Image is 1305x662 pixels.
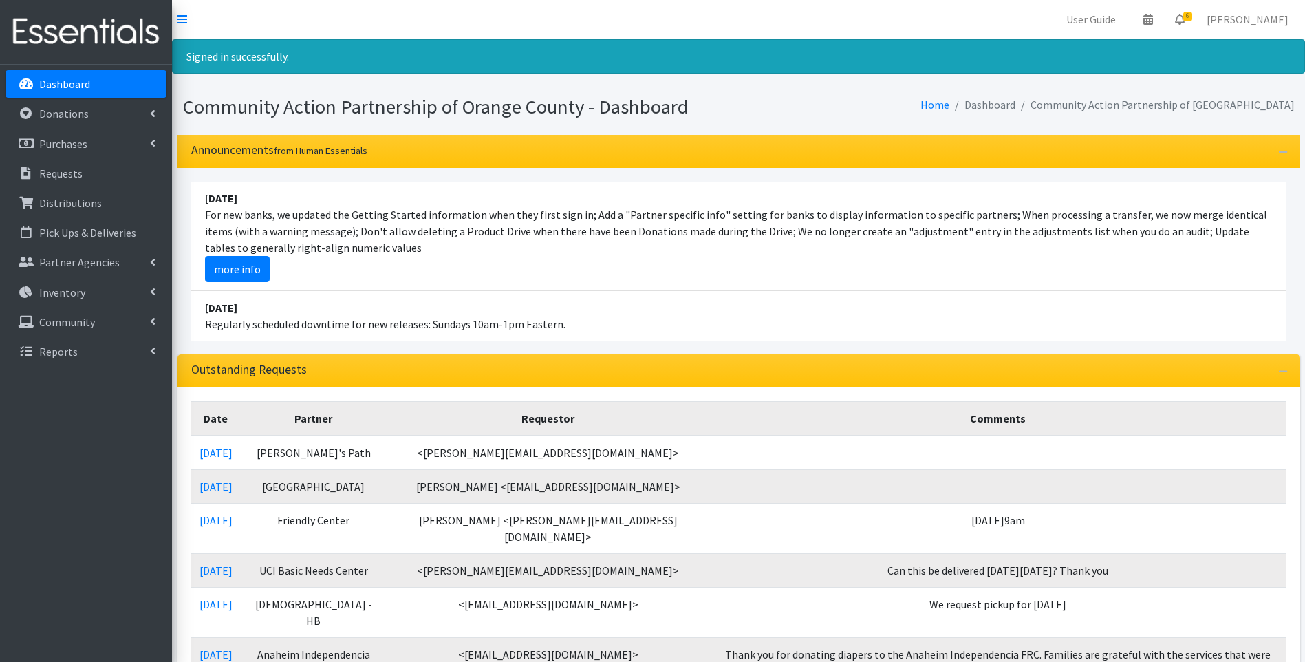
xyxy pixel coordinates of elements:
[6,248,166,276] a: Partner Agencies
[241,469,387,503] td: [GEOGRAPHIC_DATA]
[387,587,709,637] td: <[EMAIL_ADDRESS][DOMAIN_NAME]>
[191,363,307,377] h3: Outstanding Requests
[191,143,367,158] h3: Announcements
[205,191,237,205] strong: [DATE]
[183,95,734,119] h1: Community Action Partnership of Orange County - Dashboard
[39,255,120,269] p: Partner Agencies
[6,279,166,306] a: Inventory
[241,503,387,553] td: Friendly Center
[241,587,387,637] td: [DEMOGRAPHIC_DATA] - HB
[39,315,95,329] p: Community
[710,503,1286,553] td: [DATE]9am
[205,301,237,314] strong: [DATE]
[191,291,1286,341] li: Regularly scheduled downtime for new releases: Sundays 10am-1pm Eastern.
[949,95,1015,115] li: Dashboard
[199,513,233,527] a: [DATE]
[241,401,387,436] th: Partner
[191,182,1286,291] li: For new banks, we updated the Getting Started information when they first sign in; Add a "Partner...
[387,469,709,503] td: [PERSON_NAME] <[EMAIL_ADDRESS][DOMAIN_NAME]>
[199,564,233,577] a: [DATE]
[387,436,709,470] td: <[PERSON_NAME][EMAIL_ADDRESS][DOMAIN_NAME]>
[39,107,89,120] p: Donations
[387,553,709,587] td: <[PERSON_NAME][EMAIL_ADDRESS][DOMAIN_NAME]>
[39,167,83,180] p: Requests
[710,401,1286,436] th: Comments
[6,9,166,55] img: HumanEssentials
[1183,12,1192,21] span: 6
[199,597,233,611] a: [DATE]
[39,77,90,91] p: Dashboard
[710,553,1286,587] td: Can this be delivered [DATE][DATE]? Thank you
[6,219,166,246] a: Pick Ups & Deliveries
[274,145,367,157] small: from Human Essentials
[39,196,102,210] p: Distributions
[1196,6,1299,33] a: [PERSON_NAME]
[920,98,949,111] a: Home
[6,308,166,336] a: Community
[6,100,166,127] a: Donations
[6,70,166,98] a: Dashboard
[6,160,166,187] a: Requests
[6,189,166,217] a: Distributions
[387,503,709,553] td: [PERSON_NAME] <[PERSON_NAME][EMAIL_ADDRESS][DOMAIN_NAME]>
[199,648,233,661] a: [DATE]
[199,480,233,493] a: [DATE]
[172,39,1305,74] div: Signed in successfully.
[1055,6,1127,33] a: User Guide
[39,137,87,151] p: Purchases
[387,401,709,436] th: Requestor
[1015,95,1295,115] li: Community Action Partnership of [GEOGRAPHIC_DATA]
[1164,6,1196,33] a: 6
[6,338,166,365] a: Reports
[199,446,233,460] a: [DATE]
[6,130,166,158] a: Purchases
[39,345,78,359] p: Reports
[205,256,270,282] a: more info
[39,226,136,239] p: Pick Ups & Deliveries
[241,553,387,587] td: UCI Basic Needs Center
[710,587,1286,637] td: We request pickup for [DATE]
[241,436,387,470] td: [PERSON_NAME]'s Path
[39,286,85,299] p: Inventory
[191,401,241,436] th: Date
